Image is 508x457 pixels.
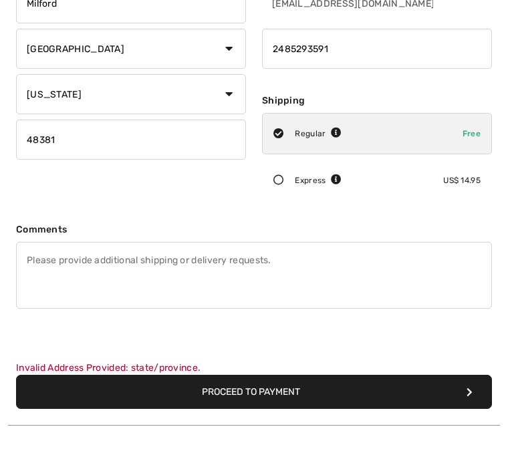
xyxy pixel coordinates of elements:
[443,174,481,186] div: US$ 14.95
[463,129,481,138] span: Free
[16,222,492,237] div: Comments
[16,375,492,409] button: Proceed to Payment
[262,94,492,108] div: Shipping
[16,361,492,375] div: Invalid Address Provided: state/province.
[16,120,246,160] input: Zip/Postal Code
[295,174,342,186] div: Express
[262,29,492,69] input: Mobile
[295,128,342,140] div: Regular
